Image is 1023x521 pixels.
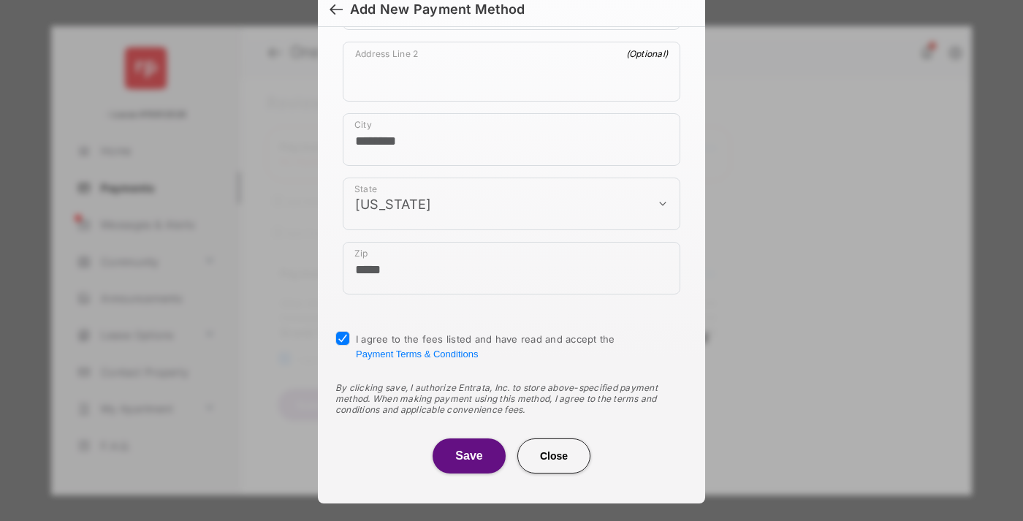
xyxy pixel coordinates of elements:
[356,333,615,360] span: I agree to the fees listed and have read and accept the
[343,242,680,294] div: payment_method_screening[postal_addresses][postalCode]
[517,438,590,474] button: Close
[343,178,680,230] div: payment_method_screening[postal_addresses][administrativeArea]
[433,438,506,474] button: Save
[343,42,680,102] div: payment_method_screening[postal_addresses][addressLine2]
[335,382,688,415] div: By clicking save, I authorize Entrata, Inc. to store above-specified payment method. When making ...
[350,1,525,18] div: Add New Payment Method
[343,113,680,166] div: payment_method_screening[postal_addresses][locality]
[356,349,478,360] button: I agree to the fees listed and have read and accept the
